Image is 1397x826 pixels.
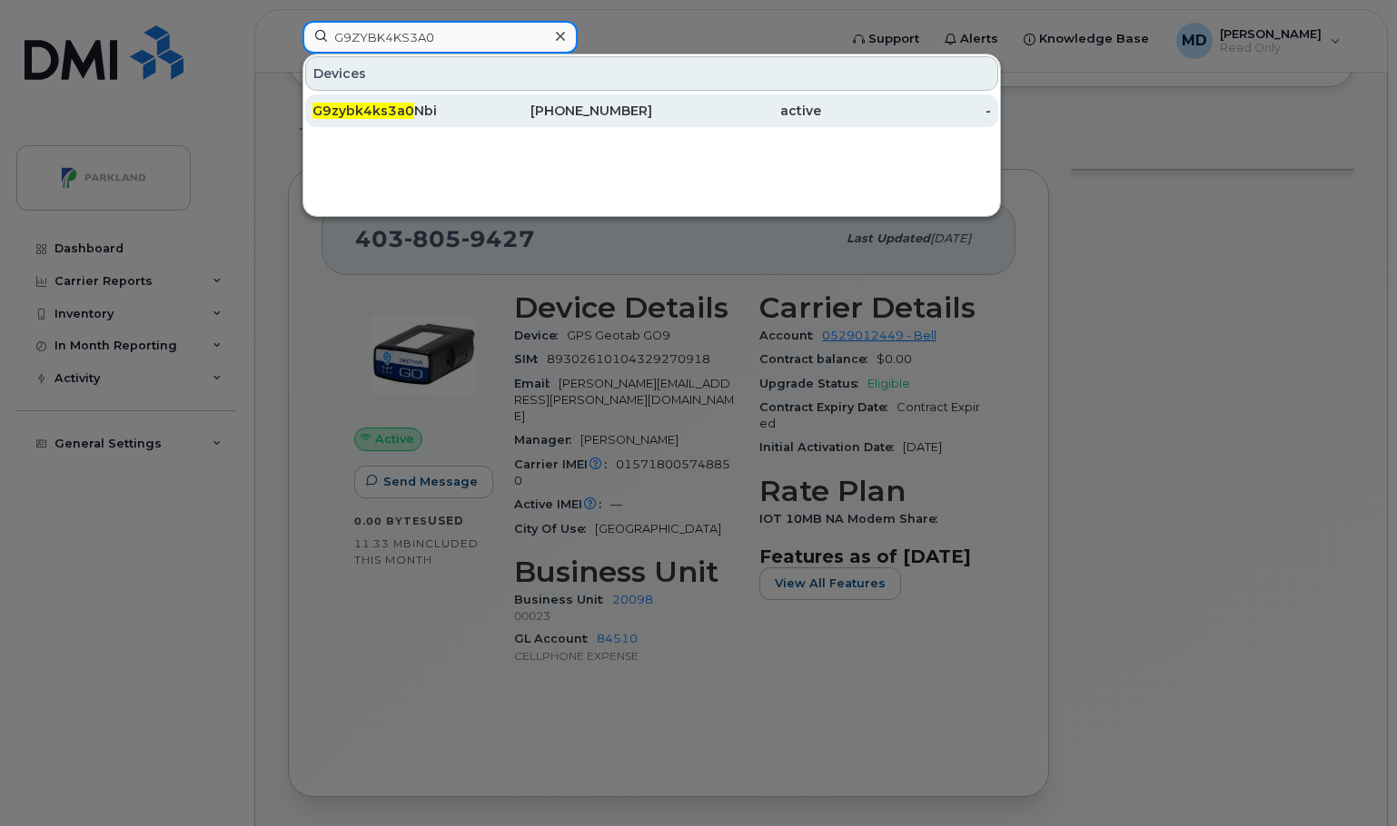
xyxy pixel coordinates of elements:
[312,103,414,119] span: G9zybk4ks3a0
[302,21,578,54] input: Find something...
[305,94,998,127] a: G9zybk4ks3a0Nbi[PHONE_NUMBER]active-
[652,102,822,120] div: active
[305,56,998,91] div: Devices
[312,102,482,120] div: Nbi
[482,102,652,120] div: [PHONE_NUMBER]
[821,102,991,120] div: -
